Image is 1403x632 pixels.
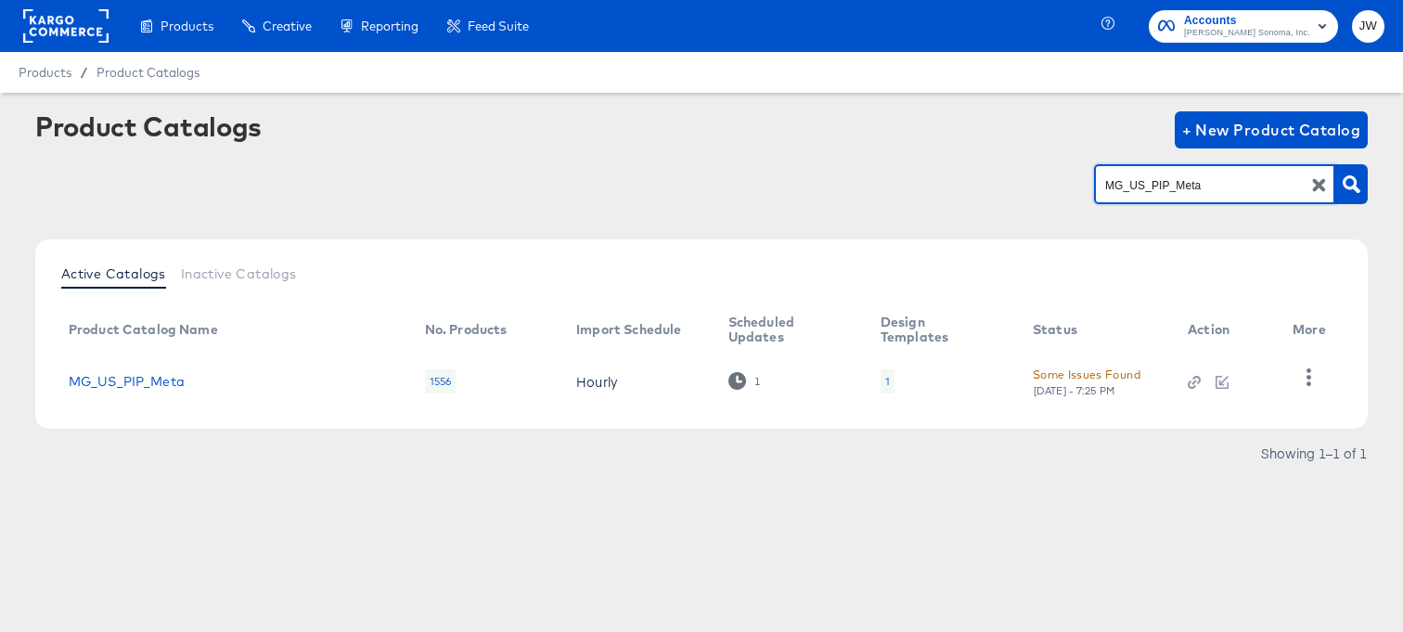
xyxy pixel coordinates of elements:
div: Product Catalogs [35,111,262,141]
th: More [1278,308,1348,353]
div: Scheduled Updates [728,315,843,344]
div: 1556 [425,369,457,393]
div: No. Products [425,322,508,337]
th: Status [1018,308,1173,353]
div: 1 [881,369,895,393]
div: 1 [885,374,890,389]
span: [PERSON_NAME] Sonoma, Inc. [1184,26,1310,41]
span: Products [161,19,213,33]
input: Search Product Catalogs [1101,174,1299,196]
button: JW [1352,10,1384,43]
a: MG_US_PIP_Meta [69,374,185,389]
span: Products [19,65,71,80]
button: Some Issues Found[DATE] - 7:25 PM [1033,365,1140,397]
td: Hourly [561,353,713,410]
a: Product Catalogs [97,65,200,80]
span: Reporting [361,19,418,33]
button: + New Product Catalog [1175,111,1369,148]
button: Accounts[PERSON_NAME] Sonoma, Inc. [1149,10,1338,43]
div: Some Issues Found [1033,365,1140,384]
div: Import Schedule [576,322,681,337]
div: 1 [728,372,761,390]
div: 1 [753,375,761,388]
span: JW [1359,16,1377,37]
th: Action [1173,308,1278,353]
span: Inactive Catalogs [181,266,297,281]
span: Active Catalogs [61,266,166,281]
div: Product Catalog Name [69,322,218,337]
span: Feed Suite [468,19,529,33]
span: Creative [263,19,312,33]
span: + New Product Catalog [1182,117,1361,143]
span: Accounts [1184,11,1310,31]
div: Showing 1–1 of 1 [1260,446,1368,459]
span: / [71,65,97,80]
div: [DATE] - 7:25 PM [1033,384,1116,397]
div: Design Templates [881,315,996,344]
